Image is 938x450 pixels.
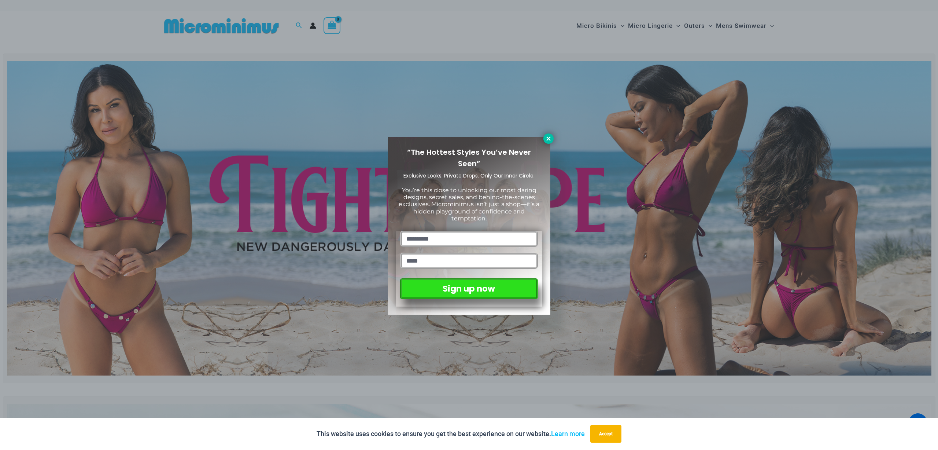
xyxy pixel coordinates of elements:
button: Accept [590,425,621,443]
span: “The Hottest Styles You’ve Never Seen” [407,147,531,169]
button: Close [543,133,554,144]
a: Learn more [551,430,585,438]
button: Sign up now [400,278,538,299]
span: Exclusive Looks. Private Drops. Only Our Inner Circle. [403,172,535,179]
p: This website uses cookies to ensure you get the best experience on our website. [317,428,585,439]
span: You’re this close to unlocking our most daring designs, secret sales, and behind-the-scenes exclu... [399,187,539,222]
